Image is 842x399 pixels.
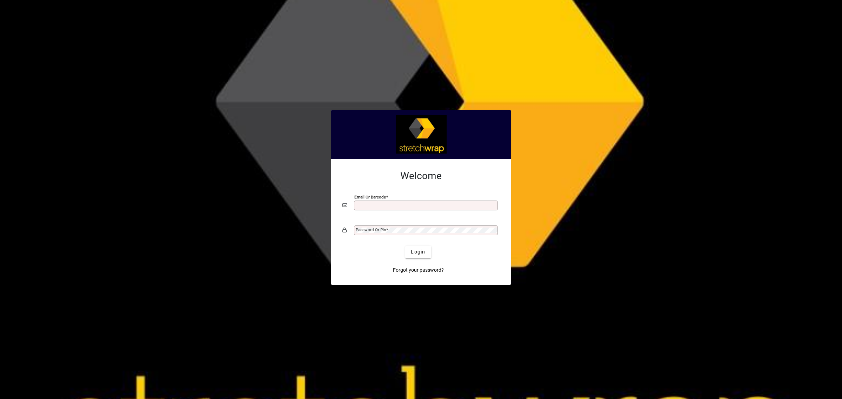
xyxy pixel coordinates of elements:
mat-label: Email or Barcode [354,194,386,199]
a: Forgot your password? [390,264,447,277]
mat-label: Password or Pin [356,227,386,232]
button: Login [405,246,431,258]
span: Login [411,248,425,256]
h2: Welcome [342,170,500,182]
span: Forgot your password? [393,266,444,274]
